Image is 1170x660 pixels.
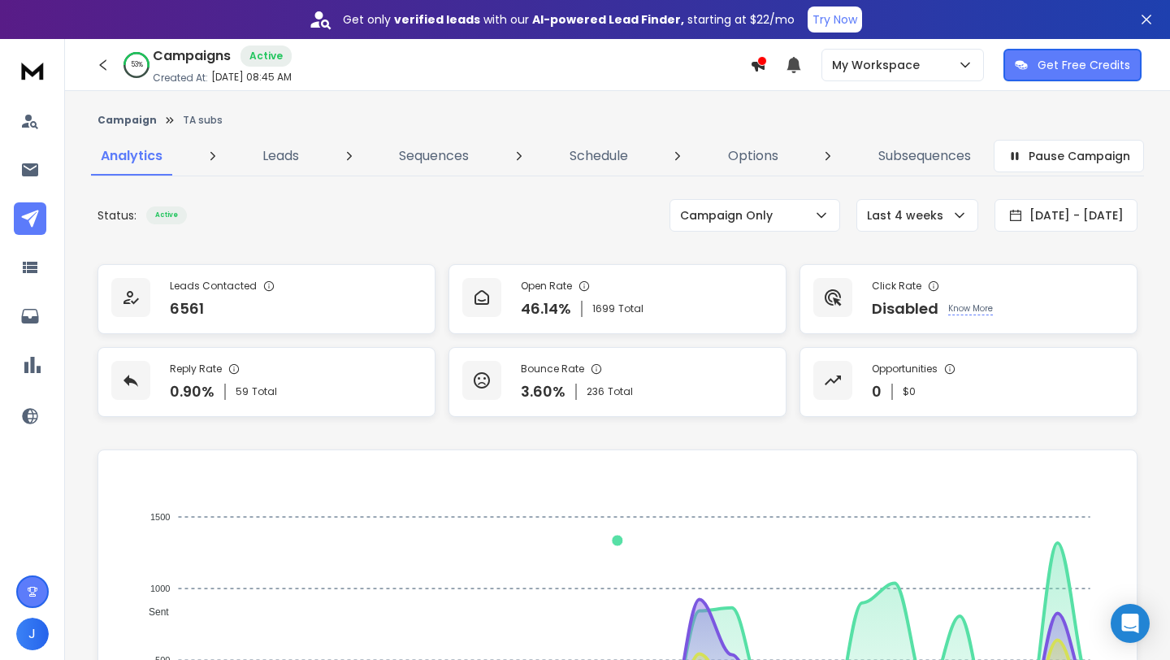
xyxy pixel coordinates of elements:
div: Active [240,46,292,67]
p: 53 % [131,60,143,70]
a: Leads [253,137,309,176]
p: Leads [262,146,299,166]
button: J [16,618,49,650]
p: Open Rate [521,280,572,293]
p: Bounce Rate [521,363,584,376]
p: Get only with our starting at $22/mo [343,11,795,28]
span: Total [618,302,643,315]
a: Sequences [389,137,479,176]
button: Get Free Credits [1003,49,1142,81]
span: Total [252,385,277,398]
p: Click Rate [872,280,921,293]
a: Reply Rate0.90%59Total [97,347,435,417]
p: 0.90 % [170,380,214,403]
span: 59 [236,385,249,398]
h1: Campaigns [153,46,231,66]
p: Sequences [399,146,469,166]
p: $ 0 [903,385,916,398]
p: Know More [948,302,993,315]
p: Schedule [570,146,628,166]
a: Schedule [560,137,638,176]
a: Leads Contacted6561 [97,264,435,334]
tspan: 1500 [150,512,170,522]
button: Try Now [808,7,862,33]
p: Get Free Credits [1038,57,1130,73]
strong: AI-powered Lead Finder, [532,11,684,28]
p: Analytics [101,146,162,166]
strong: verified leads [394,11,480,28]
a: Opportunities0$0 [799,347,1137,417]
p: Campaign Only [680,207,779,224]
a: Analytics [91,137,172,176]
div: Active [146,206,187,224]
p: Options [728,146,778,166]
button: [DATE] - [DATE] [994,199,1137,232]
span: 236 [587,385,604,398]
p: 6561 [170,297,204,320]
div: Open Intercom Messenger [1111,604,1150,643]
p: 0 [872,380,882,403]
p: Created At: [153,72,208,85]
p: TA subs [183,114,223,127]
a: Options [718,137,788,176]
p: [DATE] 08:45 AM [211,71,292,84]
a: Open Rate46.14%1699Total [448,264,786,334]
p: Opportunities [872,363,938,376]
p: 46.14 % [521,297,571,320]
button: Pause Campaign [994,140,1144,172]
button: Campaign [97,114,157,127]
span: 1699 [592,302,615,315]
a: Bounce Rate3.60%236Total [448,347,786,417]
p: 3.60 % [521,380,565,403]
span: Total [608,385,633,398]
p: Disabled [872,297,938,320]
p: My Workspace [832,57,926,73]
p: Reply Rate [170,363,222,376]
p: Last 4 weeks [867,207,950,224]
p: Leads Contacted [170,280,257,293]
p: Try Now [812,11,857,28]
span: Sent [136,606,169,618]
img: logo [16,55,49,85]
tspan: 1000 [150,584,170,593]
a: Click RateDisabledKnow More [799,264,1137,334]
p: Subsequences [878,146,971,166]
a: Subsequences [869,137,981,176]
p: Status: [97,207,136,224]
